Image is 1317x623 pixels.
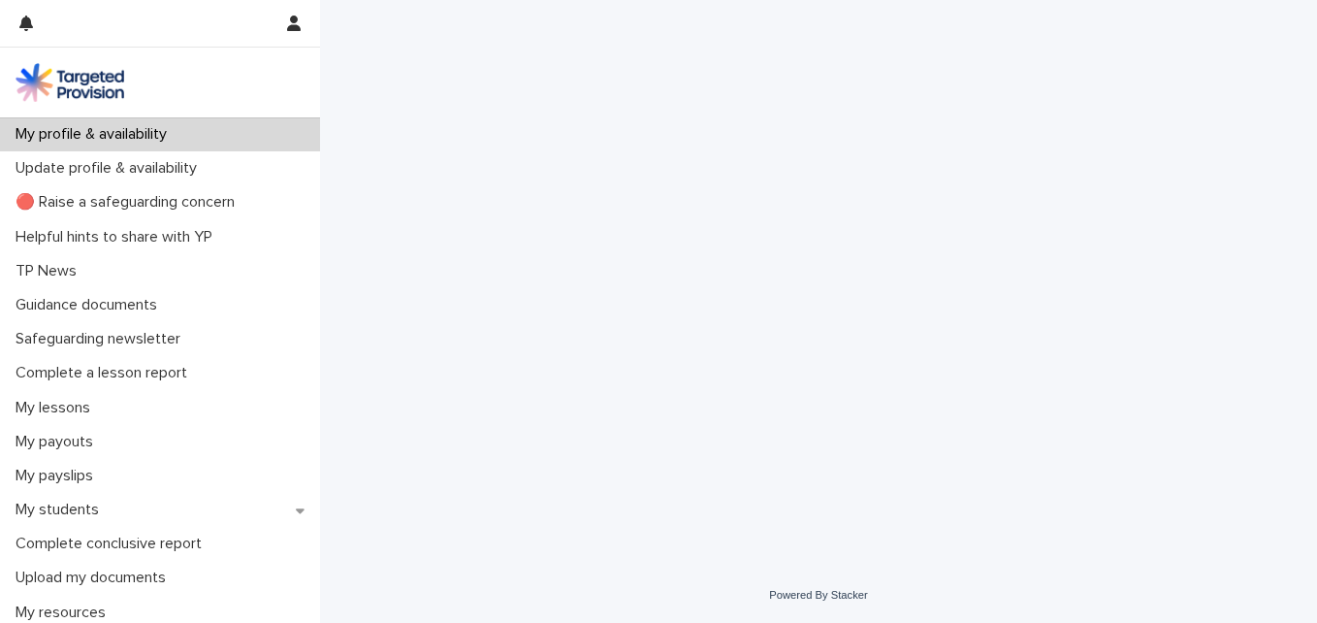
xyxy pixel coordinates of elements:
img: M5nRWzHhSzIhMunXDL62 [16,63,124,102]
p: My students [8,501,114,519]
a: Powered By Stacker [769,589,867,601]
p: TP News [8,262,92,280]
p: My resources [8,604,121,622]
p: Complete conclusive report [8,535,217,553]
p: Helpful hints to share with YP [8,228,228,246]
p: Safeguarding newsletter [8,330,196,348]
p: My payslips [8,467,109,485]
p: My payouts [8,433,109,451]
p: Upload my documents [8,569,181,587]
p: My profile & availability [8,125,182,144]
p: Guidance documents [8,296,173,314]
p: Complete a lesson report [8,364,203,382]
p: 🔴 Raise a safeguarding concern [8,193,250,212]
p: My lessons [8,399,106,417]
p: Update profile & availability [8,159,212,178]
